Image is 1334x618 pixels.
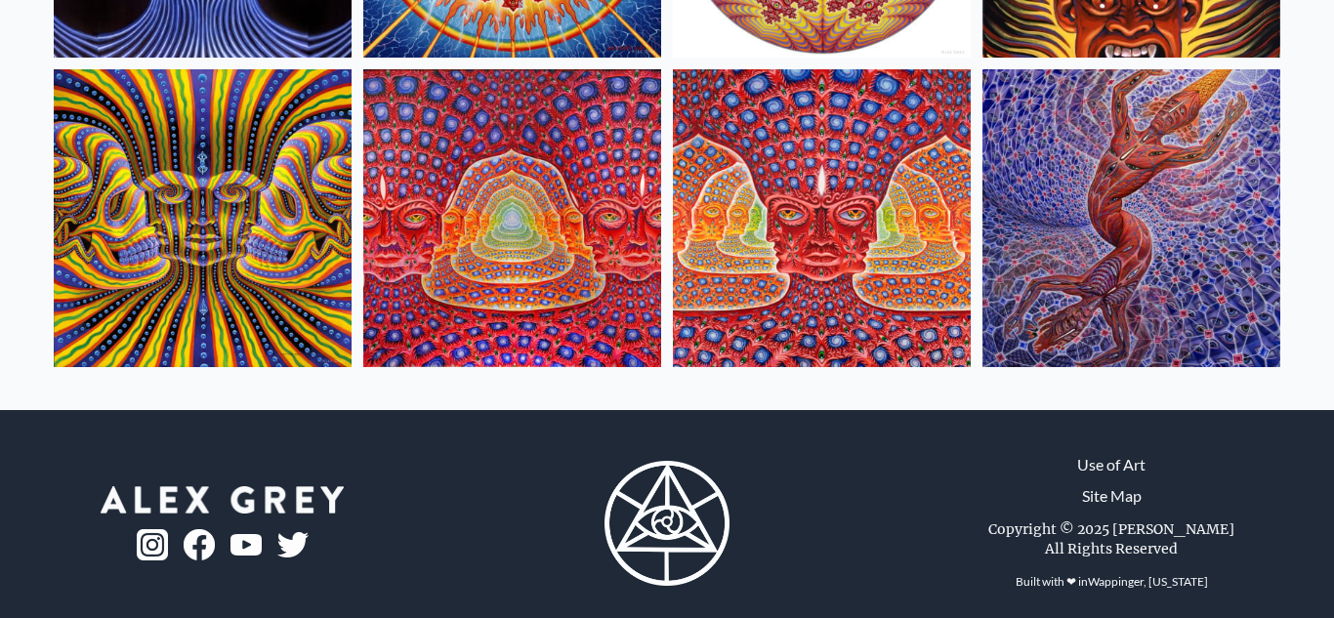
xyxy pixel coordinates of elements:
[277,532,309,557] img: twitter-logo.png
[1082,484,1142,508] a: Site Map
[1088,574,1208,589] a: Wappinger, [US_STATE]
[137,529,168,560] img: ig-logo.png
[230,534,262,556] img: youtube-logo.png
[184,529,215,560] img: fb-logo.png
[1008,566,1216,597] div: Built with ❤ in
[988,519,1234,539] div: Copyright © 2025 [PERSON_NAME]
[1077,453,1146,476] a: Use of Art
[1045,539,1178,558] div: All Rights Reserved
